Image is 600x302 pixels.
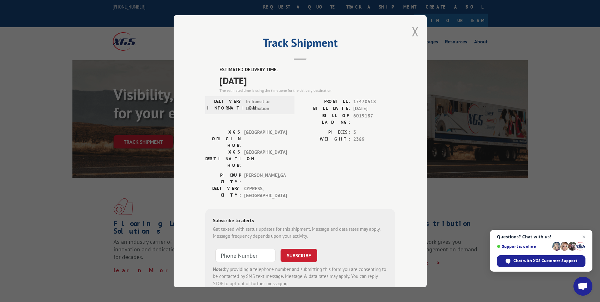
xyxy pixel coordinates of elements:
label: PIECES: [300,129,350,136]
label: BILL DATE: [300,105,350,112]
button: SUBSCRIBE [281,249,317,262]
span: CYPRESS , [GEOGRAPHIC_DATA] [244,185,287,199]
label: XGS DESTINATION HUB: [205,148,241,168]
label: XGS ORIGIN HUB: [205,129,241,148]
a: Open chat [573,277,592,296]
div: The estimated time is using the time zone for the delivery destination. [220,87,395,93]
span: [DATE] [353,105,395,112]
strong: Note: [213,266,224,272]
div: Get texted with status updates for this shipment. Message and data rates may apply. Message frequ... [213,225,387,240]
span: [PERSON_NAME] , GA [244,172,287,185]
label: BILL OF LADING: [300,112,350,125]
input: Phone Number [215,249,275,262]
div: by providing a telephone number and submitting this form you are consenting to be contacted by SM... [213,266,387,287]
span: [GEOGRAPHIC_DATA] [244,129,287,148]
label: PICKUP CITY: [205,172,241,185]
span: 17470518 [353,98,395,105]
label: WEIGHT: [300,136,350,143]
span: [DATE] [220,73,395,87]
span: Support is online [497,244,550,249]
h2: Track Shipment [205,38,395,50]
label: PROBILL: [300,98,350,105]
label: DELIVERY INFORMATION: [207,98,243,112]
span: Questions? Chat with us! [497,234,585,239]
span: [GEOGRAPHIC_DATA] [244,148,287,168]
span: 6019187 [353,112,395,125]
span: 3 [353,129,395,136]
label: DELIVERY CITY: [205,185,241,199]
div: Subscribe to alerts [213,216,387,225]
label: ESTIMATED DELIVERY TIME: [220,66,395,73]
span: Chat with XGS Customer Support [497,255,585,267]
span: In Transit to Destination [246,98,289,112]
span: 2389 [353,136,395,143]
span: Chat with XGS Customer Support [513,258,577,264]
button: Close modal [412,23,419,40]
